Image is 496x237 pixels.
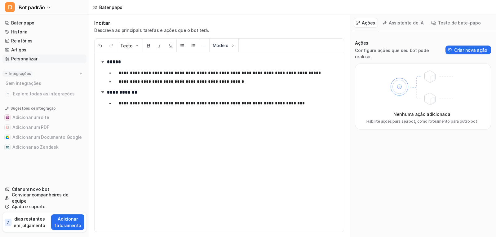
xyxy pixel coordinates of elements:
[95,39,106,52] button: Desfazer
[362,20,375,25] font: Ações
[2,55,86,63] a: Personalizar
[2,122,86,132] button: Adicionar um PDFAdicionar um PDF
[11,56,38,61] font: Personalizar
[6,125,9,129] img: Adicionar um PDF
[157,43,162,48] img: itálico
[199,39,209,52] button: ─
[7,220,9,225] font: 7
[2,202,86,211] a: Ajuda e suporte
[98,43,103,48] img: Desfazer
[11,47,26,52] font: Artigos
[210,39,238,52] button: Modelo
[12,187,49,192] font: Criar um novo bot
[109,43,114,48] img: Refazer
[177,39,188,52] button: Lista não ordenada
[117,39,143,52] button: Texto
[106,39,117,52] button: Refazer
[11,106,55,111] font: Sugestões de integração
[2,46,86,54] a: Artigos
[393,112,450,117] font: Nenhuma ação adicionada
[355,40,368,46] font: Ações
[120,43,133,48] font: Texto
[2,185,86,194] a: Criar um novo bot
[191,43,196,48] img: Lista ordenada
[100,59,106,65] img: expand-arrow.svg
[2,132,86,142] button: Adicionar um Documento GoogleAdicionar um Documento Google
[94,28,209,33] font: Descreva as principais tarefas e ações que o bot terá.
[12,192,68,204] font: Convidar companheiros de equipe
[5,91,11,97] img: explore todas as integrações
[6,116,9,119] img: Adicionar um site
[54,216,81,228] font: Adicionar faturamento
[12,115,49,120] font: Adicionar um site
[146,43,151,48] img: Audacioso
[143,39,154,52] button: Audacioso
[448,48,452,52] img: Criar ação
[6,81,41,86] font: Sem integrações
[165,39,176,52] button: Sublinhado
[12,134,82,140] font: Adicionar um Documento Google
[429,18,484,28] button: Teste de bate-papo
[2,28,86,36] a: História
[2,90,86,98] a: Explore todas as integrações
[454,47,487,53] font: Criar nova ação
[6,145,9,149] img: Adicionar ao Zendesk
[14,216,45,228] font: dias restantes em julgamento
[19,4,45,11] font: Bot padrão
[213,43,228,48] font: Modelo
[12,144,58,150] font: Adicionar ao Zendesk
[2,194,86,202] a: Convidar companheiros de equipe
[11,38,33,43] font: Relatórios
[2,37,86,45] a: Relatórios
[99,5,122,10] font: Bater papo
[12,125,49,130] font: Adicionar um PDF
[180,43,185,48] img: Lista não ordenada
[51,214,84,230] button: Adicionar faturamento
[438,20,481,25] font: Teste de bate-papo
[6,135,9,139] img: Adicionar um Documento Google
[230,43,235,48] img: Modelo
[2,19,86,27] a: Bater papo
[389,20,424,25] font: Assistente de IA
[2,142,86,152] button: Adicionar ao ZendeskAdicionar ao Zendesk
[100,89,106,95] img: expand-arrow.svg
[203,43,206,48] font: ─
[154,39,165,52] button: itálico
[9,71,31,76] font: Integrações
[2,112,86,122] button: Adicionar um siteAdicionar um site
[13,91,75,96] font: Explore todas as integrações
[4,72,8,76] img: expandir menu
[188,39,199,52] button: Lista ordenada
[366,119,477,124] font: Habilite ações para seu bot, como roteamento para outro bot
[380,18,427,28] button: Assistente de IA
[354,18,378,28] button: Ações
[445,46,491,54] button: Criar nova ação
[168,43,173,48] img: Sublinhado
[135,43,139,48] img: Seta para baixo no menu suspenso
[11,20,34,25] font: Bater papo
[11,29,28,34] font: História
[94,20,110,26] font: Incitar
[12,204,46,209] font: Ajuda e suporte
[8,3,12,11] font: D
[355,48,429,59] font: Configure ações que seu bot pode realizar.
[2,71,33,77] button: Integrações
[79,72,83,76] img: menu_add.svg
